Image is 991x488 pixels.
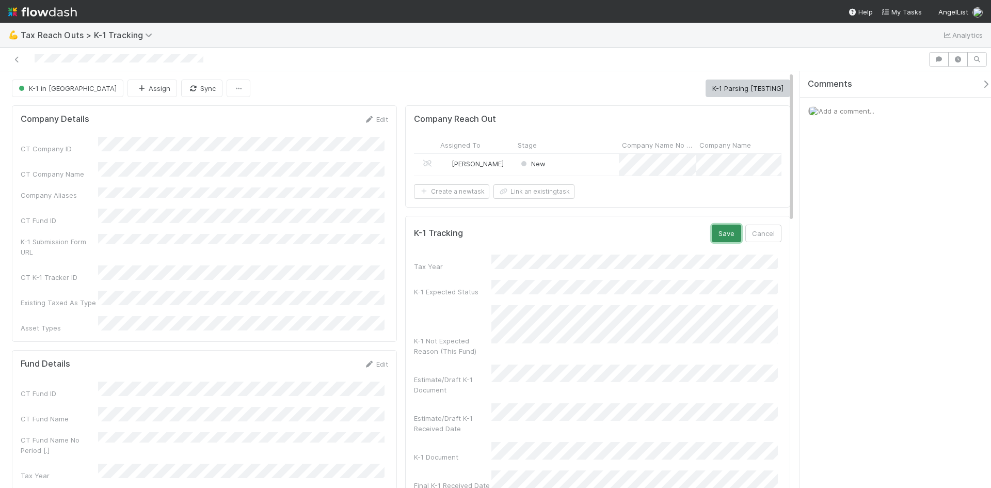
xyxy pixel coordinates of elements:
[819,107,874,115] span: Add a comment...
[938,8,968,16] span: AngelList
[622,140,694,150] span: Company Name No Period
[518,140,537,150] span: Stage
[21,388,98,399] div: CT Fund ID
[21,470,98,481] div: Tax Year
[17,84,117,92] span: K-1 in [GEOGRAPHIC_DATA]
[21,144,98,154] div: CT Company ID
[21,237,98,257] div: K-1 Submission Form URL
[745,225,781,242] button: Cancel
[440,140,481,150] span: Assigned To
[972,7,983,18] img: avatar_e41e7ae5-e7d9-4d8d-9f56-31b0d7a2f4fd.png
[848,7,873,17] div: Help
[808,106,819,116] img: avatar_e41e7ae5-e7d9-4d8d-9f56-31b0d7a2f4fd.png
[706,80,790,97] button: K-1 Parsing [TESTING]
[414,228,463,239] h5: K-1 Tracking
[21,169,98,179] div: CT Company Name
[8,3,77,21] img: logo-inverted-e16ddd16eac7371096b0.svg
[21,30,157,40] span: Tax Reach Outs > K-1 Tracking
[452,160,504,168] span: [PERSON_NAME]
[519,160,546,168] span: New
[21,435,98,455] div: CT Fund Name No Period [.]
[21,190,98,200] div: Company Aliases
[21,359,70,369] h5: Fund Details
[21,272,98,282] div: CT K-1 Tracker ID
[493,184,574,199] button: Link an existingtask
[808,79,852,89] span: Comments
[881,7,922,17] a: My Tasks
[21,297,98,308] div: Existing Taxed As Type
[712,225,741,242] button: Save
[414,336,491,356] div: K-1 Not Expected Reason (This Fund)
[441,159,504,169] div: [PERSON_NAME]
[127,80,177,97] button: Assign
[442,160,450,168] img: avatar_cbf6e7c1-1692-464b-bc1b-b8582b2cbdce.png
[21,114,89,124] h5: Company Details
[414,114,496,124] h5: Company Reach Out
[881,8,922,16] span: My Tasks
[21,323,98,333] div: Asset Types
[21,215,98,226] div: CT Fund ID
[414,452,491,462] div: K-1 Document
[414,261,491,272] div: Tax Year
[21,414,98,424] div: CT Fund Name
[414,413,491,434] div: Estimate/Draft K-1 Received Date
[8,30,19,39] span: 💪
[364,360,388,368] a: Edit
[364,115,388,123] a: Edit
[414,374,491,395] div: Estimate/Draft K-1 Document
[181,80,222,97] button: Sync
[699,140,751,150] span: Company Name
[414,287,491,297] div: K-1 Expected Status
[12,80,123,97] button: K-1 in [GEOGRAPHIC_DATA]
[942,29,983,41] a: Analytics
[414,184,489,199] button: Create a newtask
[519,159,546,169] div: New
